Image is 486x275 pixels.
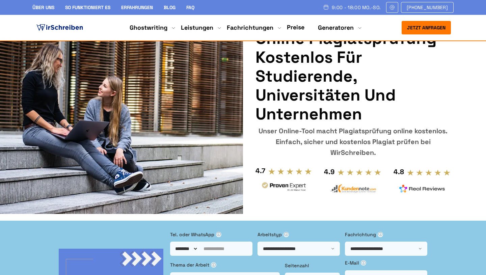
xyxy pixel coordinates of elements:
a: FAQ [186,4,194,10]
span: ⓘ [211,262,216,268]
img: Email [389,5,395,10]
div: 4.9 [324,166,334,177]
a: Generatoren [318,24,354,32]
a: Fachrichtungen [227,24,273,32]
a: Ghostwriting [130,24,167,32]
div: 4.7 [255,165,265,176]
img: realreviews [399,185,445,193]
div: 4.8 [394,166,404,177]
a: Über uns [32,4,54,10]
a: [PHONE_NUMBER] [401,2,454,13]
img: stars [407,169,451,176]
label: Thema der Arbeit [170,261,280,269]
img: provenexpert [261,181,307,194]
span: [PHONE_NUMBER] [407,5,448,10]
img: kundennote [330,184,376,193]
span: 9:00 - 18:00 Mo.-So. [332,5,381,10]
img: logo ghostwriter-österreich [35,23,84,33]
label: Seitenzahl [285,262,340,269]
span: ⓘ [361,260,366,266]
label: Fachrichtung [345,231,427,238]
a: Blog [164,4,175,10]
img: stars [337,169,381,176]
span: ⓘ [216,232,221,237]
span: ⓘ [283,232,289,237]
button: Jetzt anfragen [402,21,451,34]
div: Unser Online-Tool macht Plagiatsprüfung online kostenlos. Einfach, sicher und kostenlos Plagiat p... [255,126,451,158]
a: So funktioniert es [65,4,110,10]
a: Preise [287,23,304,31]
label: Tel. oder WhatsApp [170,231,252,238]
a: Leistungen [181,24,213,32]
span: ⓘ [378,232,383,237]
h1: Online Plagiatsprüfung kostenlos für Studierende, Universitäten und Unternehmen [255,29,451,123]
label: E-Mail [345,259,427,267]
img: Schedule [323,4,329,10]
a: Erfahrungen [121,4,153,10]
img: stars [268,168,312,175]
label: Arbeitstyp [258,231,340,238]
